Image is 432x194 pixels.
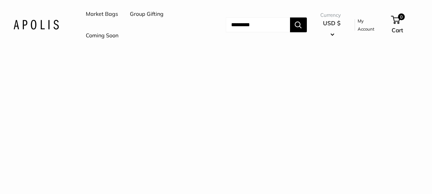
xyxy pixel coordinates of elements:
a: Market Bags [86,9,118,19]
a: 0 Cart [392,14,419,36]
img: Apolis [13,20,59,30]
span: USD $ [323,20,340,27]
input: Search... [226,17,290,32]
span: Currency [320,10,343,20]
a: Coming Soon [86,31,118,41]
span: 0 [398,13,405,20]
a: Group Gifting [130,9,164,19]
button: Search [290,17,307,32]
button: USD $ [320,18,343,39]
span: Cart [392,27,403,34]
a: My Account [358,17,380,33]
